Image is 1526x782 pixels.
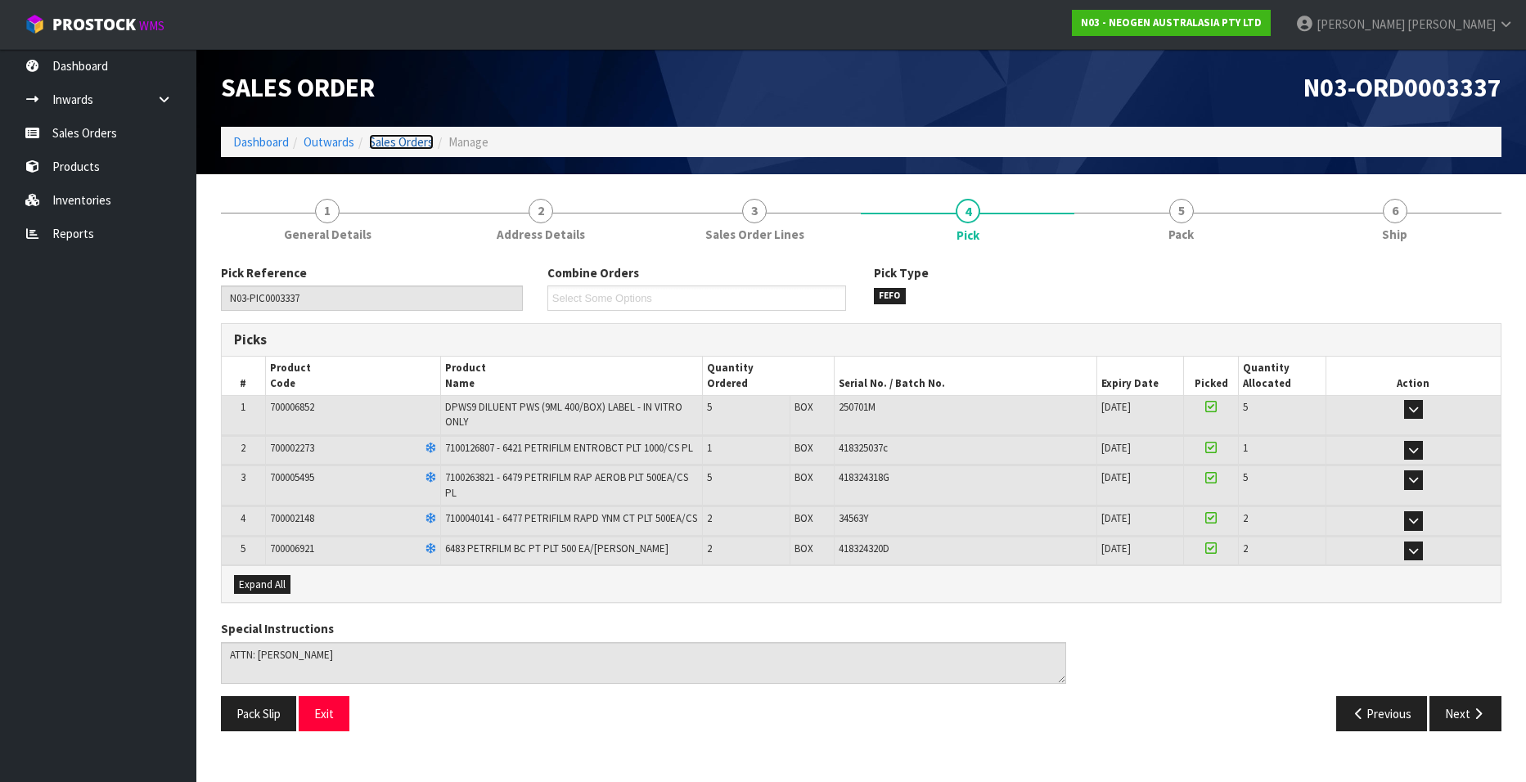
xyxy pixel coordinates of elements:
span: Picked [1195,376,1228,390]
span: 700005495 [270,470,314,484]
span: 700002273 [270,441,314,455]
span: 2 [1243,542,1248,555]
span: Pick [957,227,979,244]
span: Pick [221,252,1501,744]
th: # [222,357,265,395]
th: Product Name [440,357,703,395]
span: 34563Y [839,511,868,525]
i: Frozen Goods [425,544,436,555]
span: Ship [1382,226,1407,243]
span: 4 [956,199,980,223]
span: 418324320D [839,542,889,555]
span: 4 [241,511,245,525]
span: ProStock [52,14,136,35]
span: 2 [1243,511,1248,525]
label: Pick Reference [221,264,307,281]
span: Sales Order Lines [705,226,804,243]
span: 1 [1243,441,1248,455]
button: Pack Slip [221,696,296,731]
small: WMS [139,18,164,34]
span: [PERSON_NAME] [1407,16,1496,32]
span: [DATE] [1101,542,1131,555]
th: Action [1326,357,1501,395]
span: 2 [707,511,712,525]
th: Quantity Allocated [1238,357,1326,395]
img: cube-alt.png [25,14,45,34]
span: N03-ORD0003337 [1303,71,1501,104]
label: Combine Orders [547,264,639,281]
span: 418324318G [839,470,889,484]
i: Frozen Goods [425,473,436,483]
span: 418325037c [839,441,888,455]
span: 5 [1243,470,1248,484]
span: 6483 PETRFILM BC PT PLT 500 EA/[PERSON_NAME] [445,542,668,555]
span: General Details [284,226,371,243]
th: Expiry Date [1096,357,1184,395]
button: Next [1429,696,1501,731]
span: 5 [1169,199,1194,223]
button: Expand All [234,575,290,595]
span: Address Details [497,226,585,243]
span: 2 [529,199,553,223]
span: 5 [707,470,712,484]
span: 700006921 [270,542,314,555]
span: BOX [795,542,813,555]
span: [DATE] [1101,511,1131,525]
span: 1 [241,400,245,414]
span: 5 [241,542,245,555]
span: 7100126807 - 6421 PETRIFILM ENTROBCT PLT 1000/CS PL [445,441,693,455]
span: 700002148 [270,511,314,525]
span: Manage [448,134,488,150]
th: Quantity Ordered [703,357,835,395]
span: BOX [795,511,813,525]
label: Pick Type [874,264,929,281]
span: 3 [241,470,245,484]
th: Serial No. / Batch No. [835,357,1097,395]
span: 5 [1243,400,1248,414]
a: Sales Orders [369,134,434,150]
button: Exit [299,696,349,731]
span: 700006852 [270,400,314,414]
label: Special Instructions [221,620,334,637]
span: 7100040141 - 6477 PETRIFILM RAPD YNM CT PLT 500EA/CS [445,511,697,525]
span: 7100263821 - 6479 PETRIFILM RAP AEROB PLT 500EA/CS PL [445,470,688,499]
span: 6 [1383,199,1407,223]
span: 1 [315,199,340,223]
span: Sales Order [221,71,375,104]
h3: Picks [234,332,849,348]
span: Expand All [239,578,286,591]
i: Frozen Goods [425,443,436,454]
span: FEFO [874,288,907,304]
span: BOX [795,441,813,455]
span: 250701M [839,400,876,414]
span: 2 [241,441,245,455]
span: BOX [795,470,813,484]
th: Product Code [265,357,440,395]
button: Previous [1336,696,1428,731]
span: BOX [795,400,813,414]
i: Frozen Goods [425,514,436,524]
span: [DATE] [1101,400,1131,414]
span: DPWS9 DILUENT PWS (9ML 400/BOX) LABEL - IN VITRO ONLY [445,400,682,429]
strong: N03 - NEOGEN AUSTRALASIA PTY LTD [1081,16,1262,29]
span: 5 [707,400,712,414]
span: [PERSON_NAME] [1317,16,1405,32]
span: 1 [707,441,712,455]
span: 3 [742,199,767,223]
span: [DATE] [1101,470,1131,484]
span: Pack [1168,226,1194,243]
span: [DATE] [1101,441,1131,455]
span: 2 [707,542,712,555]
a: Outwards [304,134,354,150]
a: Dashboard [233,134,289,150]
